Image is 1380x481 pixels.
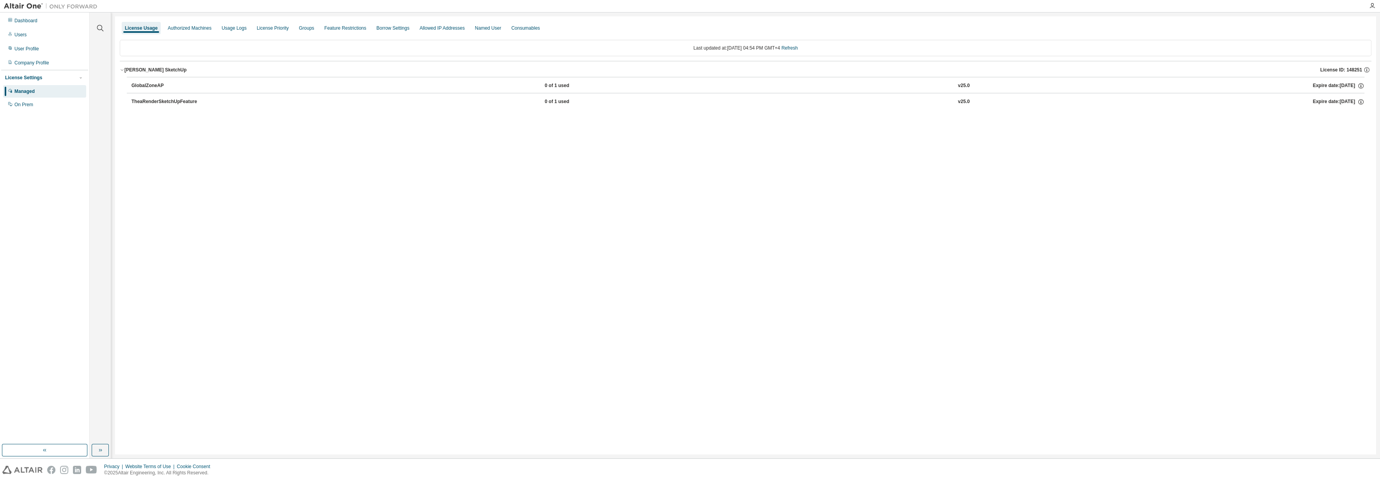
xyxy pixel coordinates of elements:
[131,98,202,105] div: TheaRenderSketchUpFeature
[104,470,215,476] p: © 2025 Altair Engineering, Inc. All Rights Reserved.
[1313,82,1364,89] div: Expire date: [DATE]
[131,82,202,89] div: GlobalZoneAP
[545,82,615,89] div: 0 of 1 used
[125,25,158,31] div: License Usage
[104,463,125,470] div: Privacy
[257,25,289,31] div: License Priority
[958,82,970,89] div: v25.0
[299,25,314,31] div: Groups
[120,40,1371,56] div: Last updated at: [DATE] 04:54 PM GMT+4
[86,466,97,474] img: youtube.svg
[177,463,215,470] div: Cookie Consent
[125,463,177,470] div: Website Terms of Use
[131,93,1364,110] button: TheaRenderSketchUpFeature0 of 1 usedv25.0Expire date:[DATE]
[168,25,211,31] div: Authorized Machines
[545,98,615,105] div: 0 of 1 used
[222,25,247,31] div: Usage Logs
[1320,67,1362,73] span: License ID: 148251
[14,18,37,24] div: Dashboard
[325,25,366,31] div: Feature Restrictions
[14,102,33,108] div: On Prem
[5,75,42,81] div: License Settings
[1313,98,1364,105] div: Expire date: [DATE]
[781,45,798,51] a: Refresh
[14,60,49,66] div: Company Profile
[14,88,35,94] div: Managed
[511,25,540,31] div: Consumables
[14,46,39,52] div: User Profile
[2,466,43,474] img: altair_logo.svg
[14,32,27,38] div: Users
[420,25,465,31] div: Allowed IP Addresses
[124,67,186,73] div: [PERSON_NAME] SketchUp
[73,466,81,474] img: linkedin.svg
[475,25,501,31] div: Named User
[4,2,101,10] img: Altair One
[131,77,1364,94] button: GlobalZoneAP0 of 1 usedv25.0Expire date:[DATE]
[47,466,55,474] img: facebook.svg
[958,98,970,105] div: v25.0
[60,466,68,474] img: instagram.svg
[376,25,410,31] div: Borrow Settings
[120,61,1371,78] button: [PERSON_NAME] SketchUpLicense ID: 148251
